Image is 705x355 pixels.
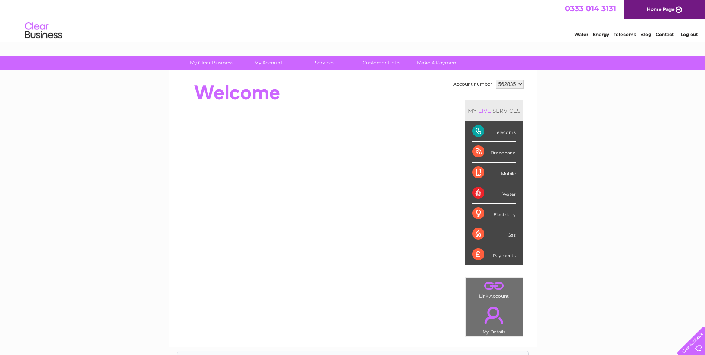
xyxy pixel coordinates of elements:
div: Clear Business is a trading name of Verastar Limited (registered in [GEOGRAPHIC_DATA] No. 3667643... [177,4,528,36]
a: Contact [656,32,674,37]
a: My Clear Business [181,56,242,70]
div: MY SERVICES [465,100,523,121]
a: Services [294,56,355,70]
div: Gas [472,224,516,244]
td: Account number [452,78,494,90]
div: Water [472,183,516,204]
a: Blog [640,32,651,37]
td: Link Account [465,277,523,301]
a: . [468,279,521,292]
a: Telecoms [614,32,636,37]
a: Energy [593,32,609,37]
a: . [468,302,521,328]
a: Water [574,32,588,37]
div: Electricity [472,204,516,224]
div: Mobile [472,163,516,183]
a: 0333 014 3131 [565,4,616,13]
a: My Account [237,56,299,70]
div: Broadband [472,142,516,162]
div: Payments [472,244,516,265]
a: Log out [680,32,698,37]
td: My Details [465,300,523,337]
a: Customer Help [350,56,412,70]
div: LIVE [477,107,492,114]
img: logo.png [25,19,62,42]
a: Make A Payment [407,56,468,70]
div: Telecoms [472,121,516,142]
